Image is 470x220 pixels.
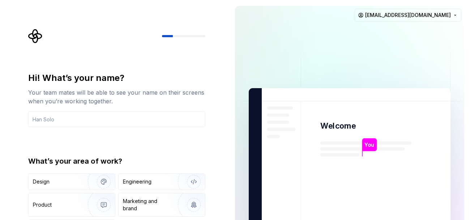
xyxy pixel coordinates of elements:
div: Your team mates will be able to see your name on their screens when you’re working together. [28,88,205,105]
button: [EMAIL_ADDRESS][DOMAIN_NAME] [355,9,461,22]
div: Product [33,201,52,208]
svg: Supernova Logo [28,29,43,43]
p: Welcome [320,121,356,131]
span: [EMAIL_ADDRESS][DOMAIN_NAME] [365,12,451,19]
div: Marketing and brand [123,198,172,212]
input: Han Solo [28,111,205,127]
div: Engineering [123,178,151,185]
div: Design [33,178,50,185]
div: What’s your area of work? [28,156,205,166]
p: You [364,141,374,149]
div: Hi! What’s your name? [28,72,205,84]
